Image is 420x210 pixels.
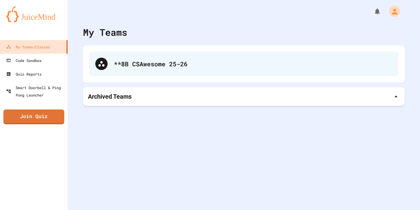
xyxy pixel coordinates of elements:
div: **8B CSAwesome 25-26 [114,59,392,68]
div: My Teams/Classes [6,43,50,51]
div: **8B CSAwesome 25-26 [89,51,398,76]
div: My Notifications [362,6,382,17]
div: Quiz Reports [6,70,42,78]
div: My Account [382,4,402,19]
div: Code Sandbox [6,57,42,64]
img: logo-orange.svg [6,6,61,22]
p: Archived Teams [88,92,132,101]
div: Smart Doorbell & Ping Pong Launcher [6,84,65,99]
a: Join Quiz [3,109,64,124]
div: My Teams [83,25,127,39]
